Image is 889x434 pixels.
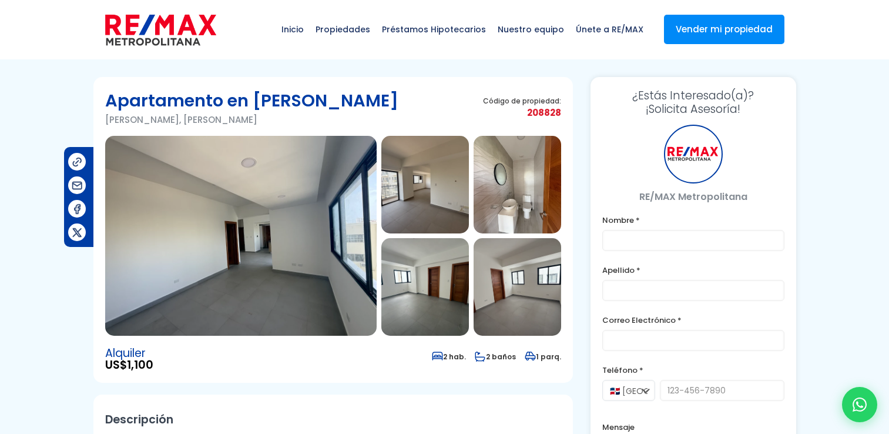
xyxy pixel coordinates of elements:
[602,213,784,228] label: Nombre *
[602,263,784,278] label: Apellido *
[570,12,649,47] span: Únete a RE/MAX
[105,136,377,336] img: Apartamento en Evaristo Morales
[71,156,83,168] img: Compartir
[602,363,784,378] label: Teléfono *
[71,203,83,215] img: Compartir
[381,136,469,233] img: Apartamento en Evaristo Morales
[376,12,492,47] span: Préstamos Hipotecarios
[105,112,398,127] p: [PERSON_NAME], [PERSON_NAME]
[105,359,153,371] span: US$
[483,96,561,105] span: Código de propiedad:
[474,136,561,233] img: Apartamento en Evaristo Morales
[483,105,561,120] span: 208828
[660,380,784,401] input: 123-456-7890
[602,189,784,204] p: RE/MAX Metropolitana
[105,406,561,433] h2: Descripción
[602,313,784,328] label: Correo Electrónico *
[71,226,83,239] img: Compartir
[602,89,784,102] span: ¿Estás Interesado(a)?
[475,352,516,362] span: 2 baños
[310,12,376,47] span: Propiedades
[105,348,153,359] span: Alquiler
[664,125,723,183] div: RE/MAX Metropolitana
[474,238,561,336] img: Apartamento en Evaristo Morales
[664,15,784,44] a: Vender mi propiedad
[432,352,466,362] span: 2 hab.
[71,179,83,192] img: Compartir
[105,89,398,112] h1: Apartamento en [PERSON_NAME]
[127,357,153,373] span: 1,100
[381,238,469,336] img: Apartamento en Evaristo Morales
[276,12,310,47] span: Inicio
[602,89,784,116] h3: ¡Solicita Asesoría!
[525,352,561,362] span: 1 parq.
[492,12,570,47] span: Nuestro equipo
